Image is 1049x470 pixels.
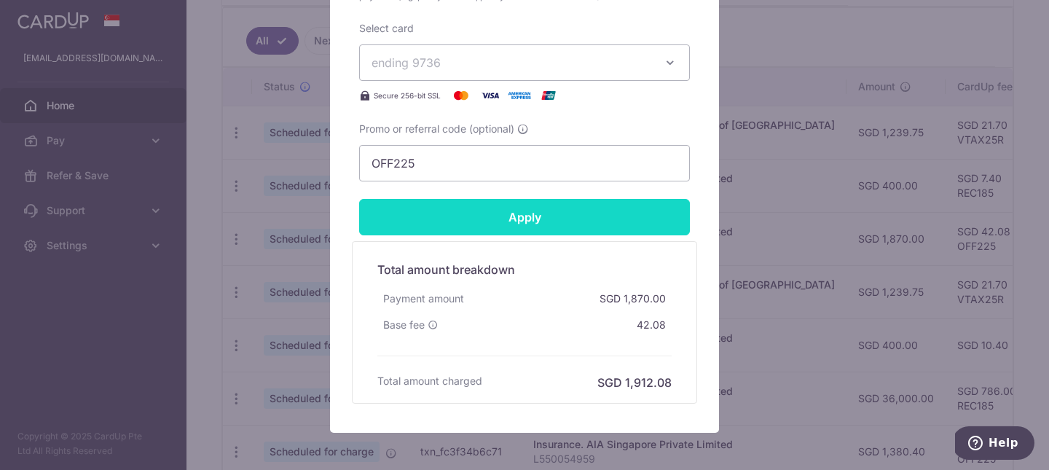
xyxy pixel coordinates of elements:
[594,286,672,312] div: SGD 1,870.00
[377,286,470,312] div: Payment amount
[534,87,563,104] img: UnionPay
[383,318,425,332] span: Base fee
[597,374,672,391] h6: SGD 1,912.08
[359,199,690,235] input: Apply
[447,87,476,104] img: Mastercard
[377,374,482,388] h6: Total amount charged
[631,312,672,338] div: 42.08
[374,90,441,101] span: Secure 256-bit SSL
[359,44,690,81] button: ending 9736
[372,55,441,70] span: ending 9736
[377,261,672,278] h5: Total amount breakdown
[359,21,414,36] label: Select card
[505,87,534,104] img: American Express
[476,87,505,104] img: Visa
[955,426,1034,463] iframe: Opens a widget where you can find more information
[359,122,514,136] span: Promo or referral code (optional)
